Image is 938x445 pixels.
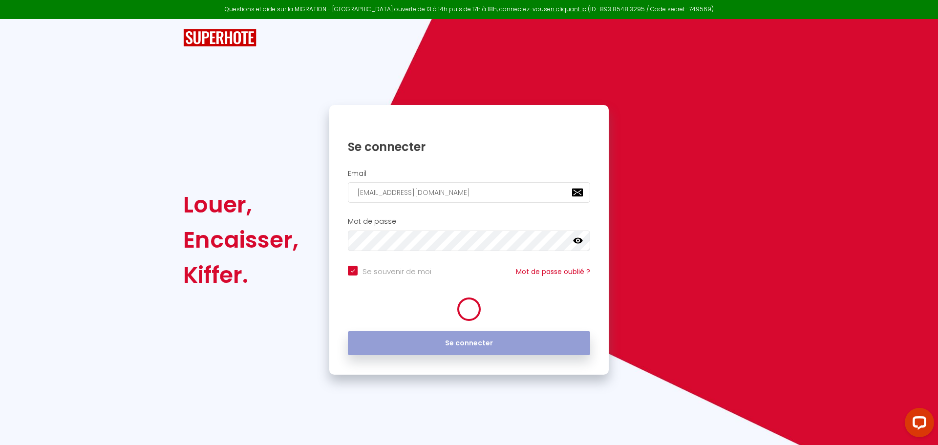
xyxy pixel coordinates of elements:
[516,267,590,276] a: Mot de passe oublié ?
[348,170,590,178] h2: Email
[348,331,590,356] button: Se connecter
[183,187,298,222] div: Louer,
[183,29,256,47] img: SuperHote logo
[348,139,590,154] h1: Se connecter
[547,5,588,13] a: en cliquant ici
[348,182,590,203] input: Ton Email
[183,257,298,293] div: Kiffer.
[183,222,298,257] div: Encaisser,
[897,404,938,445] iframe: LiveChat chat widget
[348,217,590,226] h2: Mot de passe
